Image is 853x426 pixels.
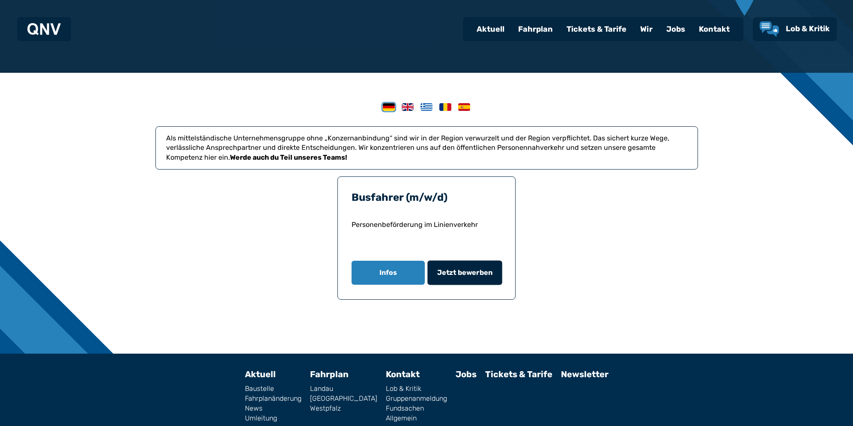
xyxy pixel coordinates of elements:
img: QNV Logo [27,23,61,35]
a: Fahrplan [310,369,349,379]
p: Personenbeförderung im Linienverkehr [352,220,501,250]
a: Tickets & Tarife [485,369,552,379]
a: Allgemein [386,415,447,422]
strong: Werde auch du Teil unseres Teams! [230,153,347,161]
span: Jetzt bewerben [437,268,493,278]
a: Busfahrer (m/w/d) [352,191,447,203]
a: Aktuell [245,369,276,379]
img: German [383,103,395,111]
a: Aktuell [470,18,511,40]
a: Fahrplan [511,18,560,40]
a: Lob & Kritik [760,21,830,37]
a: Wir [633,18,659,40]
a: Umleitung [245,415,301,422]
a: Fundsachen [386,405,447,412]
img: Romanian [439,103,451,111]
a: Newsletter [561,369,608,379]
a: Jobs [456,369,477,379]
a: QNV Logo [27,21,61,38]
a: Tickets & Tarife [560,18,633,40]
button: Jetzt bewerben [427,261,502,285]
img: Greek [421,103,432,111]
a: Kontakt [386,369,420,379]
span: Lob & Kritik [786,24,830,33]
p: Als mittelständische Unternehmensgruppe ohne „Konzernanbindung“ sind wir in der Region verwurzelt... [166,134,687,162]
img: Spanish [458,103,470,111]
a: Gruppenanmeldung [386,395,447,402]
a: Jetzt bewerben [428,261,501,285]
button: Infos [352,261,425,285]
img: English [402,103,414,111]
a: Baustelle [245,385,301,392]
a: [GEOGRAPHIC_DATA] [310,395,377,402]
a: News [245,405,301,412]
a: Landau [310,385,377,392]
a: Kontakt [692,18,737,40]
a: Westpfalz [310,405,377,412]
a: Fahrplanänderung [245,395,301,402]
a: Jobs [659,18,692,40]
a: Lob & Kritik [386,385,447,392]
